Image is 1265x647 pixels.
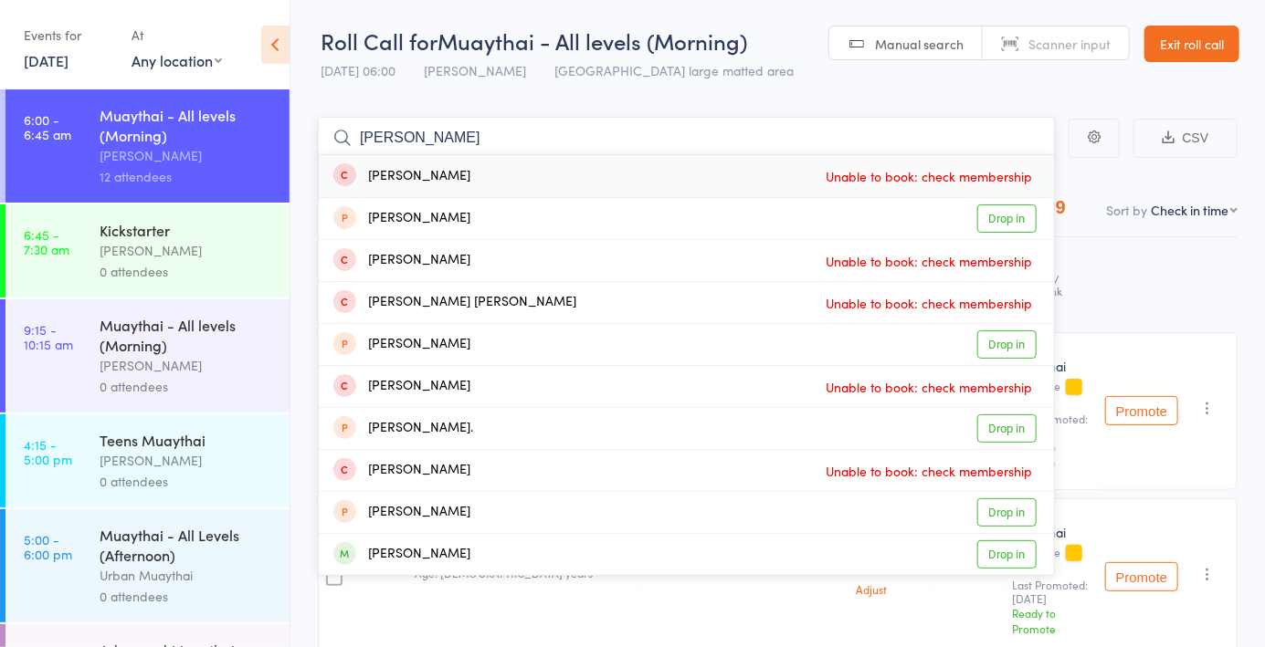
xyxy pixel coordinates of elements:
[100,105,274,145] div: Muaythai - All levels (Morning)
[24,322,73,351] time: 9:15 - 10:15 am
[100,376,274,397] div: 0 attendees
[333,376,470,397] div: [PERSON_NAME]
[24,112,71,141] time: 6:00 - 6:45 am
[821,457,1037,485] span: Unable to book: check membership
[333,418,473,439] div: [PERSON_NAME].
[821,289,1037,317] span: Unable to book: check membership
[100,450,274,471] div: [PERSON_NAME]
[100,261,274,282] div: 0 attendees
[24,227,69,256] time: 6:45 - 7:30 am
[100,355,274,376] div: [PERSON_NAME]
[1106,201,1147,219] label: Sort by
[333,292,576,313] div: [PERSON_NAME] [PERSON_NAME]
[100,240,274,261] div: [PERSON_NAME]
[100,145,274,166] div: [PERSON_NAME]
[5,89,290,203] a: 6:00 -6:45 amMuaythai - All levels (Morning)[PERSON_NAME]12 attendees
[132,20,222,50] div: At
[977,540,1037,569] a: Drop in
[5,204,290,297] a: 6:45 -7:30 amKickstarter[PERSON_NAME]0 attendees
[24,50,69,70] a: [DATE]
[321,61,395,79] span: [DATE] 06:00
[5,509,290,622] a: 5:00 -6:00 pmMuaythai - All Levels (Afternoon)Urban Muaythai0 attendees
[100,586,274,607] div: 0 attendees
[554,61,794,79] span: [GEOGRAPHIC_DATA] large matted area
[1028,35,1111,53] span: Scanner input
[977,330,1037,359] a: Drop in
[100,565,274,586] div: Urban Muaythai
[1105,396,1178,425] button: Promote
[1144,26,1239,62] a: Exit roll call
[424,61,526,79] span: [PERSON_NAME]
[24,437,72,466] time: 4:15 - 5:00 pm
[100,430,274,450] div: Teens Muaythai
[333,334,470,355] div: [PERSON_NAME]
[1105,562,1178,591] button: Promote
[821,162,1037,190] span: Unable to book: check membership
[437,26,747,56] span: Muaythai - All levels (Morning)
[333,460,470,481] div: [PERSON_NAME]
[977,498,1037,527] a: Drop in
[24,20,113,50] div: Events for
[333,166,470,187] div: [PERSON_NAME]
[1133,119,1238,158] button: CSV
[857,583,922,595] a: Adjust
[821,247,1037,275] span: Unable to book: check membership
[857,523,922,595] div: $45.00
[1013,579,1091,605] small: Last Promoted: [DATE]
[1013,605,1091,636] div: Ready to Promote
[821,373,1037,401] span: Unable to book: check membership
[100,525,274,565] div: Muaythai - All Levels (Afternoon)
[333,544,470,565] div: [PERSON_NAME]
[333,250,470,271] div: [PERSON_NAME]
[321,26,437,56] span: Roll Call for
[318,117,1055,159] input: Search by name
[333,502,470,523] div: [PERSON_NAME]
[5,414,290,507] a: 4:15 -5:00 pmTeens Muaythai[PERSON_NAME]0 attendees
[977,414,1037,443] a: Drop in
[977,204,1037,233] a: Drop in
[24,532,72,561] time: 5:00 - 6:00 pm
[333,208,470,229] div: [PERSON_NAME]
[100,166,274,187] div: 12 attendees
[875,35,964,53] span: Manual search
[5,299,290,412] a: 9:15 -10:15 amMuaythai - All levels (Morning)[PERSON_NAME]0 attendees
[1151,201,1228,219] div: Check in time
[857,564,922,576] a: Show more
[100,471,274,492] div: 0 attendees
[132,50,222,70] div: Any location
[100,220,274,240] div: Kickstarter
[100,315,274,355] div: Muaythai - All levels (Morning)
